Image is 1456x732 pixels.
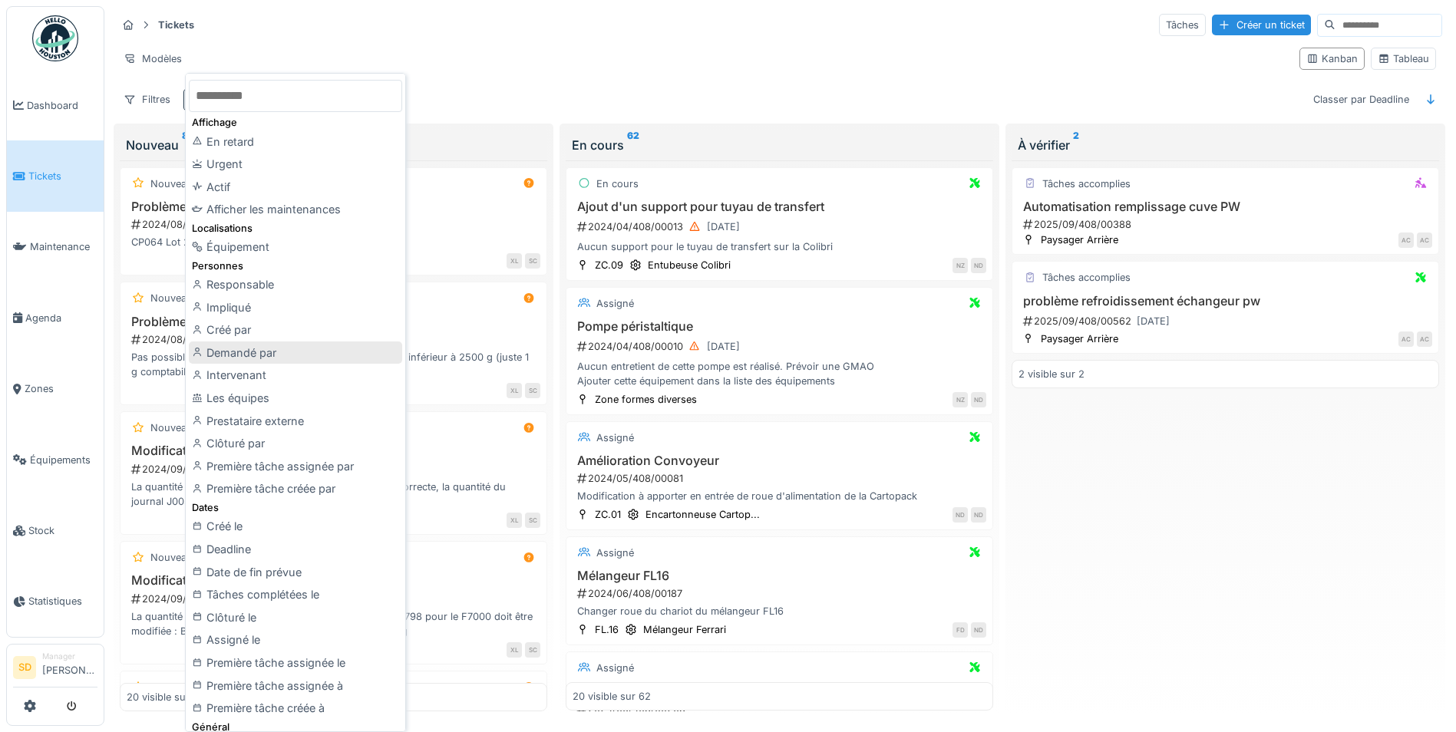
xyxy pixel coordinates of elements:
div: SC [525,253,540,269]
div: Kanban [1306,51,1358,66]
div: La quantité servie et vérifié sur l'ordre OF0007157 / TT449798 pour le F7000 doit être modifiée :... [127,609,540,638]
div: XL [507,513,522,528]
div: Zone formes diverses [595,392,697,407]
div: XL [507,383,522,398]
span: Maintenance [30,239,97,254]
div: AC [1417,331,1432,347]
div: Paysager Arrière [1041,232,1118,247]
div: Responsable [189,273,402,296]
div: Pas possible de contrôler le CP234 car quantité disponible inférieur à 2500 g (juste 1 g comptabi... [127,350,540,379]
div: SC [525,513,540,528]
div: Première tâche assignée le [189,651,402,674]
div: ND [971,507,986,523]
div: CP064 Lot 23-0969 CP005L pas la quantité disponible [127,235,540,249]
span: Zones [25,381,97,396]
div: Première tâche assignée par [189,455,402,478]
div: ND [971,258,986,273]
div: Aucun support pour le tuyau de transfert sur la Colibri [573,239,986,254]
div: ND [953,507,968,523]
div: À vérifier [1018,136,1433,154]
div: Manager [42,651,97,662]
sup: 89 [182,136,194,154]
div: Entubeuse Colibri [648,258,731,272]
div: Paysager Arrière [1041,331,1118,346]
div: Prestataire externe [189,410,402,433]
div: [DATE] [707,219,740,234]
div: [DATE] [1137,314,1170,328]
div: Clôturé par [189,432,402,455]
div: Assigné le [189,628,402,651]
div: [DATE] [707,339,740,354]
div: 2024/08/408/00432 [130,217,540,232]
div: Demandé par [189,341,402,364]
div: Clôturé le [189,606,402,629]
div: 2025/09/408/00388 [1022,217,1432,232]
div: Créé le [189,515,402,538]
div: 2024/08/408/00429 [130,332,540,347]
img: Badge_color-CXgf-gQk.svg [32,15,78,61]
div: Tâches accomplies [1042,270,1131,285]
div: ZC.09 [595,258,623,272]
div: Impliqué [189,296,402,319]
div: Nouveau [150,420,193,435]
h3: Modification de la quantité sur servi [127,443,540,458]
div: Assigné [596,546,634,560]
div: Tâches complétées le [189,583,402,606]
div: Nouveau [126,136,541,154]
div: En cours [596,176,639,191]
h3: Modification journal [127,573,540,588]
div: NZ [953,392,968,407]
div: Changer roue du chariot du mélangeur FL16 [573,604,986,618]
div: En retard [189,130,402,153]
div: 2024/06/408/00187 [576,586,986,601]
div: Assigné [596,430,634,445]
div: Afficher les maintenances [189,198,402,221]
div: Encartonneuse Cartop... [645,507,760,522]
span: Dashboard [27,98,97,113]
div: AC [1398,232,1414,248]
h3: Automatisation remplissage cuve PW [1019,199,1432,214]
span: Agenda [25,311,97,325]
div: FD [953,622,968,638]
div: Première tâche assignée à [189,674,402,697]
h3: Ajout d'un support pour tuyau de transfert [573,199,986,214]
span: Statistiques [28,594,97,608]
div: Personnes [189,259,402,273]
div: XL [507,642,522,658]
div: 2024/05/408/00081 [576,471,986,486]
div: 2024/09/408/00442 [130,462,540,476]
sup: 62 [627,136,639,154]
div: Actif [189,176,402,199]
div: ZC.01 [595,507,621,522]
h3: Problème contrôle servis [127,315,540,329]
div: AC [1417,232,1432,248]
div: Créé par [189,318,402,341]
div: Tâches [1159,14,1206,36]
sup: 2 [1073,136,1079,154]
div: Modification à apporter en entrée de roue d'alimentation de la Cartopack [573,489,986,503]
div: Première tâche créée par [189,477,402,500]
div: Filtres [117,88,177,110]
div: Localisations [189,221,402,236]
div: AC [1398,331,1414,347]
div: Équipement [189,236,402,259]
li: SD [13,656,36,679]
div: Modèles [117,48,189,70]
div: Classer par Deadline [1306,88,1416,110]
div: FL.16 [595,622,619,637]
div: Tableau [1378,51,1429,66]
div: Assigné [596,296,634,311]
div: Les équipes [189,387,402,410]
div: Nouveau [150,176,193,191]
div: Deadline [189,538,402,561]
div: Première tâche créée à [189,697,402,720]
div: Aucun entretient de cette pompe est réalisé. Prévoir une GMAO Ajouter cette équipement dans la li... [573,359,986,388]
div: ND [971,392,986,407]
span: Stock [28,523,97,538]
div: 2024/09/408/00490 [130,592,540,606]
div: Affichage [189,115,402,130]
div: Intervenant [189,364,402,387]
div: Assigné [596,661,634,675]
div: Créer un ticket [1212,15,1311,35]
div: 20 visible sur 62 [573,690,651,704]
